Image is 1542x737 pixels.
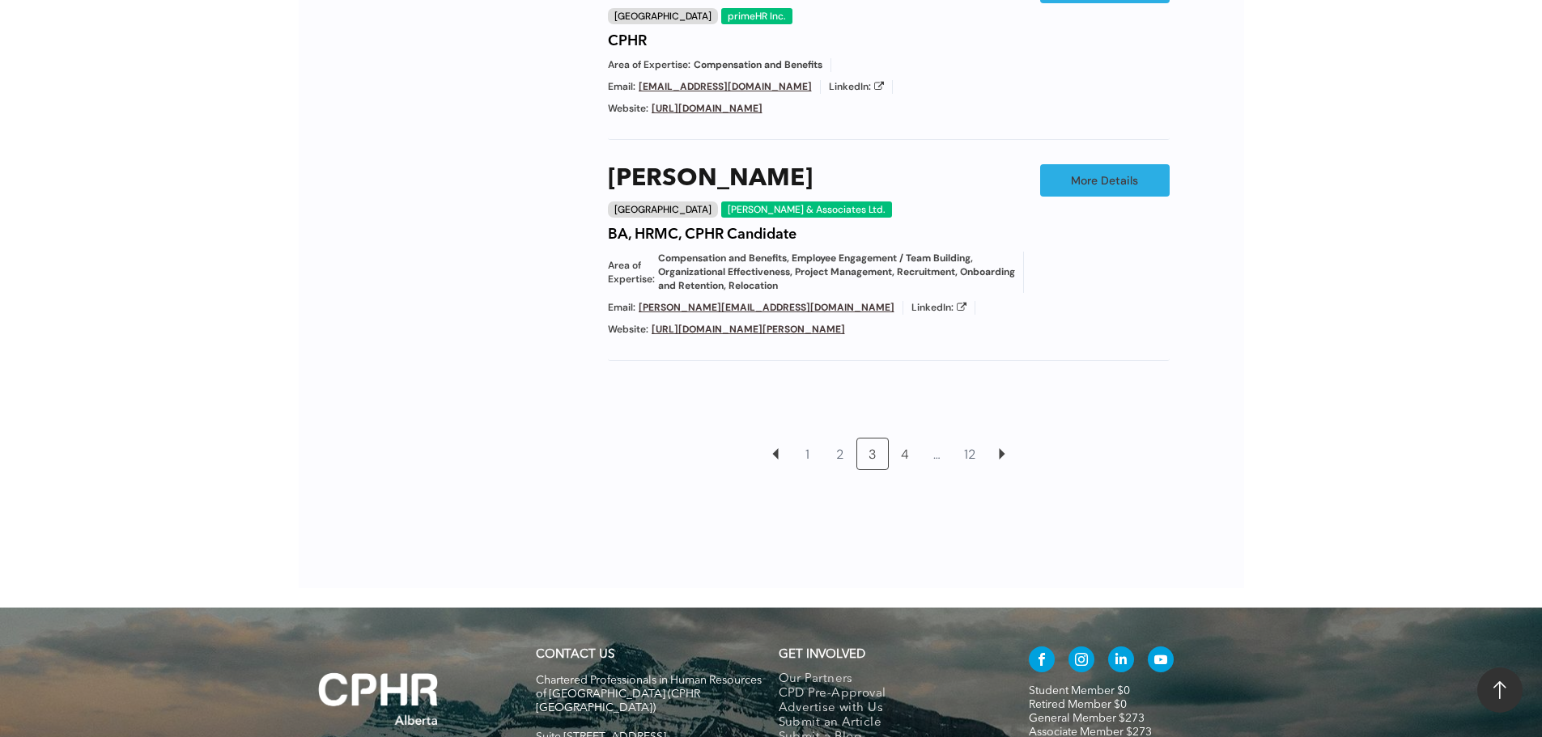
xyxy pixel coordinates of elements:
div: [PERSON_NAME] & Associates Ltd. [721,201,892,218]
a: [PERSON_NAME] [608,164,813,193]
a: … [922,438,953,469]
span: Email: [608,301,635,315]
a: 4 [890,438,920,469]
span: Email: [608,80,635,94]
a: linkedin [1108,646,1134,676]
span: Website: [608,102,648,116]
span: Area of Expertise: [608,259,655,286]
span: GET INVOLVED [779,649,865,661]
h4: BA, HRMC, CPHR Candidate [608,226,796,244]
a: CONTACT US [536,649,614,661]
a: More Details [1040,164,1170,197]
a: [EMAIL_ADDRESS][DOMAIN_NAME] [639,80,812,93]
a: 1 [792,438,823,469]
a: [PERSON_NAME][EMAIL_ADDRESS][DOMAIN_NAME] [639,301,894,314]
a: CPD Pre-Approval [779,687,995,701]
a: youtube [1148,646,1174,676]
a: 2 [825,438,856,469]
a: facebook [1029,646,1055,676]
a: instagram [1068,646,1094,676]
span: LinkedIn: [911,301,954,315]
div: [GEOGRAPHIC_DATA] [608,8,718,24]
span: Compensation and Benefits [694,58,822,72]
div: primeHR Inc. [721,8,792,24]
span: LinkedIn: [829,80,871,94]
a: Student Member $0 [1029,685,1130,697]
a: Submit an Article [779,716,995,731]
span: Compensation and Benefits, Employee Engagement / Team Building, Organizational Effectiveness, Pro... [658,252,1015,292]
a: Retired Member $0 [1029,699,1127,710]
span: Website: [608,323,648,337]
a: 3 [857,438,888,469]
div: [GEOGRAPHIC_DATA] [608,201,718,218]
a: Advertise with Us [779,701,995,716]
a: 12 [954,438,985,469]
span: Chartered Professionals in Human Resources of [GEOGRAPHIC_DATA] (CPHR [GEOGRAPHIC_DATA]) [536,675,762,714]
span: Area of Expertise: [608,58,690,72]
a: General Member $273 [1029,713,1145,724]
a: [URL][DOMAIN_NAME] [652,102,763,115]
a: [URL][DOMAIN_NAME][PERSON_NAME] [652,323,845,336]
h4: CPHR [608,32,647,50]
a: Our Partners [779,672,995,687]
